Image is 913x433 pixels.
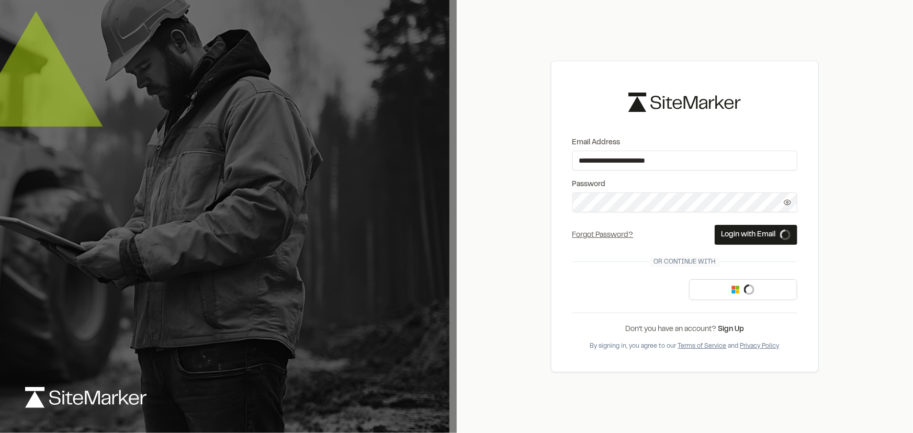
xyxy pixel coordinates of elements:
div: By signing in, you agree to our and [572,341,797,351]
iframe: Sign in with Google Button [567,278,673,301]
img: logo-white-rebrand.svg [25,387,146,408]
button: Login with Email [715,225,797,245]
button: Privacy Policy [740,341,780,351]
div: Don’t you have an account? [572,324,797,335]
a: Forgot Password? [572,232,634,238]
button: Terms of Service [678,341,727,351]
a: Sign Up [718,326,744,333]
span: Or continue with [650,257,720,267]
label: Password [572,179,797,190]
img: logo-black-rebrand.svg [628,93,741,112]
label: Email Address [572,137,797,149]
